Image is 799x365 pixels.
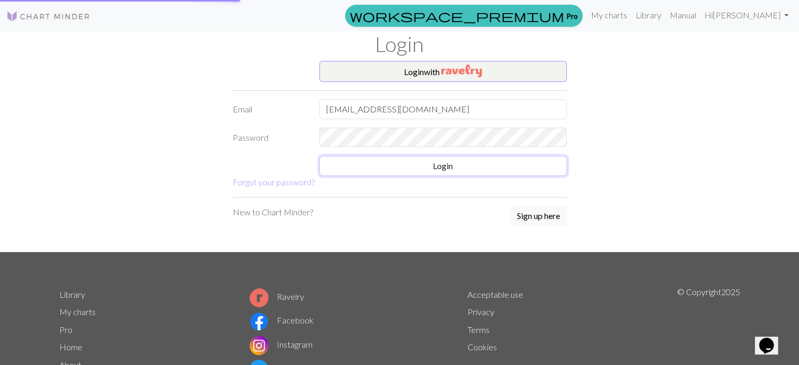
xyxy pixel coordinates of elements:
a: Pro [345,5,583,27]
a: Sign up here [510,206,567,227]
a: Pro [59,325,72,335]
a: Library [631,5,666,26]
iframe: chat widget [755,323,788,354]
h1: Login [53,32,746,57]
button: Sign up here [510,206,567,226]
a: Instagram [250,339,313,349]
a: Facebook [250,315,314,325]
a: Cookies [468,342,497,352]
img: Ravelry logo [250,288,268,307]
a: Terms [468,325,490,335]
label: Password [226,128,313,148]
a: Home [59,342,82,352]
a: Privacy [468,307,494,317]
img: Instagram logo [250,336,268,355]
a: My charts [59,307,96,317]
button: Login [319,156,567,176]
label: Email [226,99,313,119]
p: New to Chart Minder? [233,206,313,218]
img: Ravelry [441,65,482,77]
a: Manual [666,5,700,26]
a: Acceptable use [468,289,523,299]
button: Loginwith [319,61,567,82]
a: Hi[PERSON_NAME] [700,5,793,26]
img: Facebook logo [250,312,268,331]
a: Forgot your password? [233,177,315,187]
img: Logo [6,10,90,23]
a: My charts [587,5,631,26]
a: Ravelry [250,291,304,301]
span: workspace_premium [350,8,564,23]
a: Library [59,289,85,299]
